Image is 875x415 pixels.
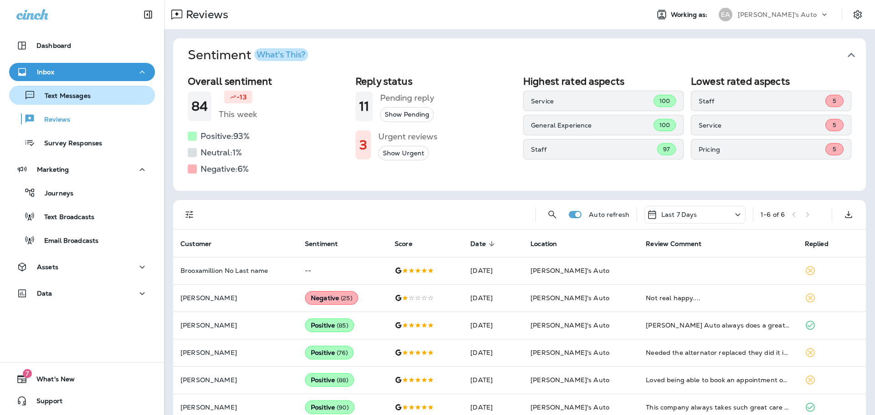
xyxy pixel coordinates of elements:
p: [PERSON_NAME] [180,322,290,329]
button: Reviews [9,109,155,128]
p: Journeys [36,190,73,198]
h5: Urgent reviews [378,129,437,144]
h5: Pending reply [380,91,434,105]
div: Positive [305,373,354,387]
p: [PERSON_NAME] [180,376,290,384]
span: ( 85 ) [337,322,348,329]
button: Data [9,284,155,302]
td: [DATE] [463,257,523,284]
td: [DATE] [463,339,523,366]
span: [PERSON_NAME]'s Auto [530,266,609,275]
span: Location [530,240,569,248]
h5: Positive: 93 % [201,129,250,143]
button: Marketing [9,160,155,179]
button: Support [9,392,155,410]
button: Email Broadcasts [9,231,155,250]
p: Auto refresh [589,211,629,218]
div: Needed the alternator replaced they did it in a day and they have very nice customer service. [646,348,790,357]
span: ( 25 ) [341,294,352,302]
button: Inbox [9,63,155,81]
span: 5 [833,121,836,129]
button: Filters [180,205,199,224]
span: Location [530,240,557,248]
p: Staff [531,146,657,153]
h1: 3 [359,138,367,153]
p: Assets [37,263,58,271]
button: SentimentWhat's This? [180,38,873,72]
p: Pricing [699,146,825,153]
p: Last 7 Days [661,211,697,218]
p: [PERSON_NAME] [180,294,290,302]
p: Service [531,97,654,105]
span: 100 [659,97,670,105]
p: Staff [699,97,825,105]
div: Evan Auto always does a great service! They do a great service and check out everything for you! ... [646,321,790,330]
span: Score [395,240,424,248]
button: Show Pending [380,107,434,122]
span: Sentiment [305,240,350,248]
button: What's This? [254,48,308,61]
span: [PERSON_NAME]'s Auto [530,321,609,329]
p: Reviews [35,116,70,124]
button: Search Reviews [543,205,561,224]
p: Text Broadcasts [35,213,94,222]
span: Review Comment [646,240,713,248]
button: Text Messages [9,86,155,105]
span: Working as: [671,11,710,19]
p: Service [699,122,825,129]
p: Email Broadcasts [35,237,98,246]
div: Positive [305,346,354,359]
span: Review Comment [646,240,701,248]
td: [DATE] [463,366,523,394]
h2: Reply status [355,76,516,87]
button: Dashboard [9,36,155,55]
button: Show Urgent [378,146,429,161]
button: Journeys [9,183,155,202]
p: General Experience [531,122,654,129]
h5: This week [219,107,257,122]
span: [PERSON_NAME]'s Auto [530,403,609,411]
div: Not real happy.... [646,293,790,302]
span: Date [470,240,486,248]
button: Settings [849,6,866,23]
span: 5 [833,145,836,153]
td: [DATE] [463,284,523,312]
span: Score [395,240,412,248]
p: -13 [237,92,246,102]
span: 7 [23,369,32,378]
span: ( 76 ) [337,349,348,357]
span: 97 [663,145,670,153]
div: 1 - 6 of 6 [761,211,785,218]
div: Positive [305,318,354,332]
div: Negative [305,291,358,305]
p: Inbox [37,68,54,76]
span: [PERSON_NAME]'s Auto [530,294,609,302]
div: Loved being able to book an appointment online. Well informed on the work being done and what nee... [646,375,790,384]
div: This company always takes such great care of me and my car. Best BMW mechanic I’ve found in the a... [646,403,790,412]
p: Text Messages [36,92,91,101]
td: -- [298,257,387,284]
span: 5 [833,97,836,105]
button: Survey Responses [9,133,155,152]
h1: Sentiment [188,47,308,63]
p: [PERSON_NAME] [180,404,290,411]
button: Export as CSV [839,205,858,224]
h2: Highest rated aspects [523,76,684,87]
button: Text Broadcasts [9,207,155,226]
div: SentimentWhat's This? [173,72,866,191]
p: Survey Responses [35,139,102,148]
h1: 11 [359,99,369,114]
p: Marketing [37,166,69,173]
div: Positive [305,400,355,414]
span: Customer [180,240,211,248]
p: [PERSON_NAME]'s Auto [738,11,817,18]
h2: Lowest rated aspects [691,76,851,87]
span: [PERSON_NAME]'s Auto [530,348,609,357]
span: Replied [805,240,829,248]
span: What's New [27,375,75,386]
span: ( 90 ) [337,404,349,411]
div: EA [719,8,732,21]
span: [PERSON_NAME]'s Auto [530,376,609,384]
p: Brooxamillion No Last name [180,267,290,274]
button: 7What's New [9,370,155,388]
